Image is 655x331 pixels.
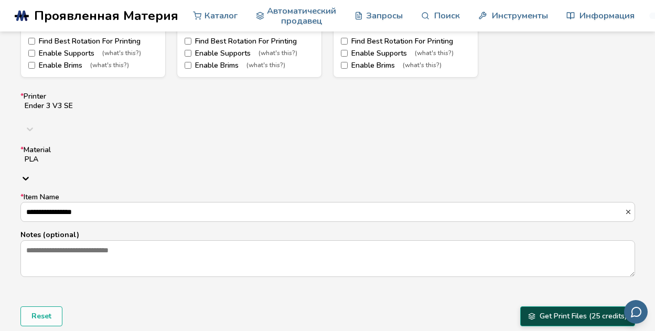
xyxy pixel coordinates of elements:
ya-tr-span: Запросы [366,10,403,20]
ya-tr-span: Проявленная Материя [34,7,178,25]
input: Enable Brims(what's this?) [28,62,35,69]
ya-tr-span: Поиск [434,10,460,20]
label: Enable Supports [185,49,314,58]
label: Enable Brims [28,61,158,70]
button: Get Print Files (25 credits) [520,306,635,326]
button: *Item Name [625,208,635,216]
input: Enable Supports(what's this?) [28,50,35,57]
ya-tr-span: Информация [579,10,635,20]
div: Slicing Options: [341,24,470,31]
label: Find Best Rotation For Printing [185,37,314,46]
button: Reset [20,306,62,326]
span: (what's this?) [403,62,442,69]
span: (what's this?) [246,62,285,69]
input: Find Best Rotation For Printing [185,38,191,45]
div: Slicing Options: [28,24,158,31]
label: Enable Supports [28,49,158,58]
label: Material [20,146,635,186]
label: Find Best Rotation For Printing [341,37,470,46]
ya-tr-span: Каталог [205,10,238,20]
input: *Item Name [21,202,625,221]
input: Enable Brims(what's this?) [185,62,191,69]
label: Enable Brims [185,61,314,70]
div: Slicing Options: [185,24,314,31]
textarea: Notes (optional) [21,241,635,276]
input: Find Best Rotation For Printing [28,38,35,45]
label: Printer [20,92,635,138]
input: Enable Supports(what's this?) [341,50,348,57]
span: (what's this?) [102,50,141,57]
label: Find Best Rotation For Printing [28,37,158,46]
label: Enable Brims [341,61,470,70]
span: (what's this?) [90,62,129,69]
input: Find Best Rotation For Printing [341,38,348,45]
input: Enable Supports(what's this?) [185,50,191,57]
div: PLA [25,155,631,164]
span: (what's this?) [415,50,454,57]
input: Enable Brims(what's this?) [341,62,348,69]
span: (what's this?) [259,50,297,57]
ya-tr-span: Автоматический продавец [267,6,336,26]
button: Отправить отзыв по электронной почте [624,300,648,324]
p: Notes (optional) [20,229,635,240]
label: Item Name [20,193,635,221]
ya-tr-span: Инструменты [492,10,548,20]
div: Ender 3 V3 SE [25,102,631,110]
label: Enable Supports [341,49,470,58]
